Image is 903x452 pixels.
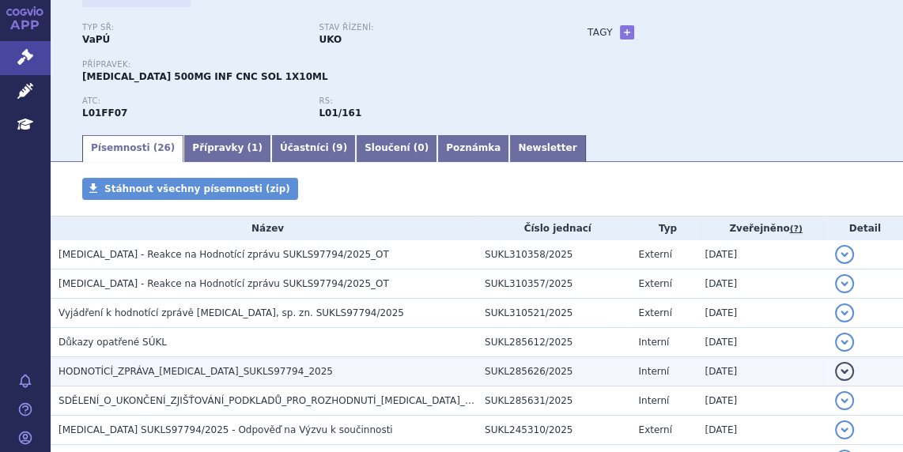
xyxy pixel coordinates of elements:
td: SUKL285631/2025 [477,386,630,416]
a: Stáhnout všechny písemnosti (zip) [82,178,298,200]
span: Interní [638,337,669,348]
th: Název [51,217,477,240]
td: SUKL310358/2025 [477,240,630,269]
button: detail [835,274,854,293]
button: detail [835,303,854,322]
th: Číslo jednací [477,217,630,240]
abbr: (?) [790,224,803,235]
span: Interní [638,395,669,406]
span: SDĚLENÍ_O_UKONČENÍ_ZJIŠŤOVÁNÍ_PODKLADŮ_PRO_ROZHODNUTÍ_JEMPERLI_SUKLS97794_2025 [59,395,554,406]
span: Externí [638,278,671,289]
td: SUKL245310/2025 [477,416,630,445]
button: detail [835,420,854,439]
strong: UKO [319,34,342,45]
span: Stáhnout všechny písemnosti (zip) [104,183,290,194]
span: Důkazy opatřené SÚKL [59,337,167,348]
h3: Tagy [588,23,613,42]
td: [DATE] [697,269,826,299]
td: [DATE] [697,328,826,357]
strong: DOSTARLIMAB [82,107,127,119]
strong: dostarlimab [319,107,361,119]
a: Sloučení (0) [356,135,437,162]
td: SUKL310521/2025 [477,299,630,328]
a: Písemnosti (26) [82,135,183,162]
p: Stav řízení: [319,23,539,32]
span: 9 [336,142,342,153]
td: [DATE] [697,240,826,269]
span: Jemperli SUKLS97794/2025 - Odpověď na Výzvu k součinnosti [59,424,393,435]
th: Typ [630,217,697,240]
td: SUKL285612/2025 [477,328,630,357]
span: HODNOTÍCÍ_ZPRÁVA_JEMPERLI_SUKLS97794_2025 [59,366,333,377]
span: 26 [157,142,171,153]
button: detail [835,391,854,410]
a: Poznámka [437,135,509,162]
span: 0 [417,142,424,153]
span: Externí [638,307,671,318]
td: SUKL310357/2025 [477,269,630,299]
strong: VaPÚ [82,34,110,45]
p: Přípravek: [82,60,556,70]
button: detail [835,362,854,381]
th: Zveřejněno [697,217,826,240]
span: Externí [638,249,671,260]
span: Vyjádření k hodnotící zprávě JEMPERLI, sp. zn. SUKLS97794/2025 [59,307,404,318]
span: Jemperli - Reakce na Hodnotící zprávu SUKLS97794/2025_OT [59,278,389,289]
span: [MEDICAL_DATA] 500MG INF CNC SOL 1X10ML [82,71,328,82]
a: Přípravky (1) [183,135,271,162]
span: Interní [638,366,669,377]
a: + [620,25,634,40]
a: Účastníci (9) [271,135,356,162]
td: [DATE] [697,357,826,386]
td: [DATE] [697,416,826,445]
button: detail [835,245,854,264]
td: [DATE] [697,386,826,416]
td: SUKL285626/2025 [477,357,630,386]
span: Jemperli - Reakce na Hodnotící zprávu SUKLS97794/2025_OT [59,249,389,260]
td: [DATE] [697,299,826,328]
span: 1 [251,142,258,153]
button: detail [835,333,854,352]
p: RS: [319,96,539,106]
th: Detail [827,217,903,240]
p: Typ SŘ: [82,23,303,32]
p: ATC: [82,96,303,106]
span: Externí [638,424,671,435]
a: Newsletter [509,135,585,162]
